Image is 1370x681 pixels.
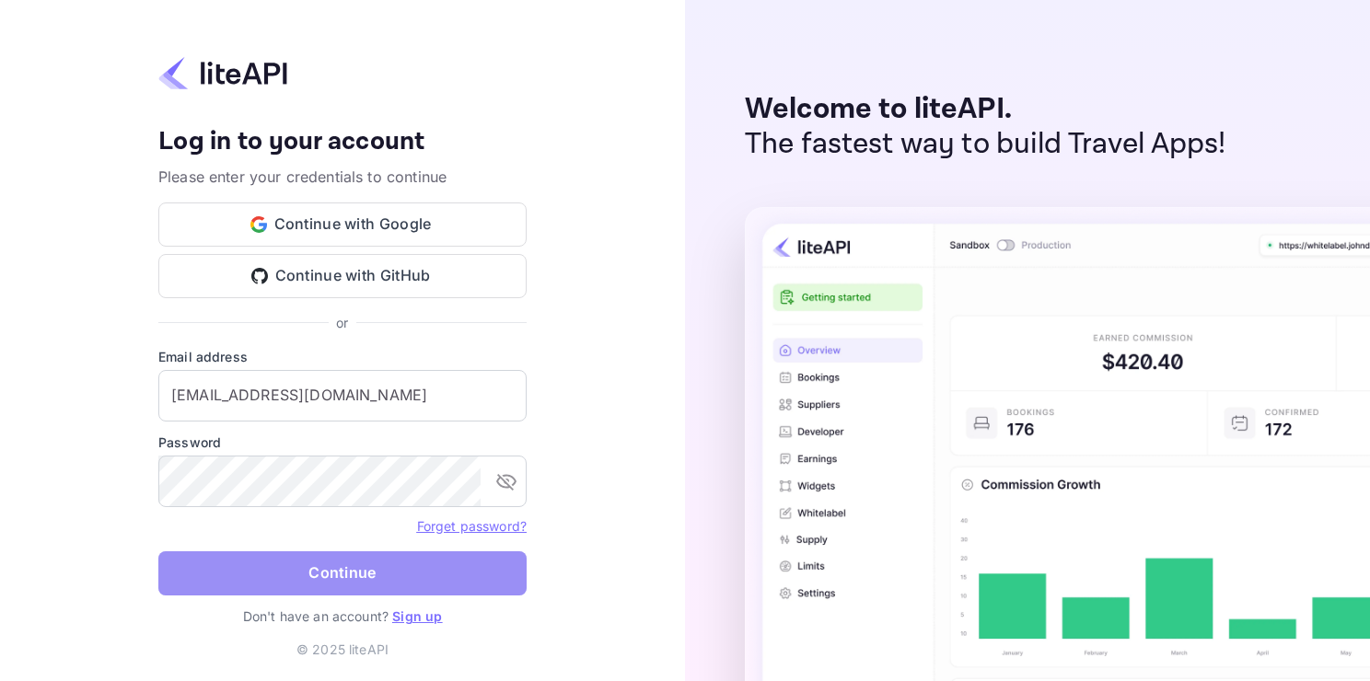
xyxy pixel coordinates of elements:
[158,166,527,188] p: Please enter your credentials to continue
[158,254,527,298] button: Continue with GitHub
[158,370,527,421] input: Enter your email address
[417,516,527,535] a: Forget password?
[392,608,442,624] a: Sign up
[158,551,527,595] button: Continue
[158,433,527,452] label: Password
[296,640,389,659] p: © 2025 liteAPI
[336,313,348,332] p: or
[158,606,527,626] p: Don't have an account?
[158,126,527,158] h4: Log in to your account
[488,463,525,500] button: toggle password visibility
[158,55,287,91] img: liteapi
[158,347,527,366] label: Email address
[745,127,1226,162] p: The fastest way to build Travel Apps!
[745,92,1226,127] p: Welcome to liteAPI.
[417,518,527,534] a: Forget password?
[158,202,527,247] button: Continue with Google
